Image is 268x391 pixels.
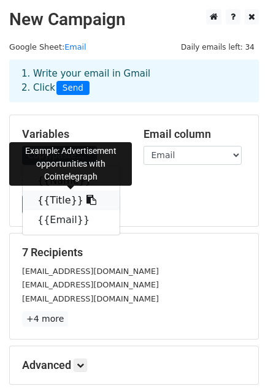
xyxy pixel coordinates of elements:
small: [EMAIL_ADDRESS][DOMAIN_NAME] [22,280,159,289]
span: Daily emails left: 34 [177,40,259,54]
small: Google Sheet: [9,42,86,51]
span: Send [56,81,90,96]
h5: 7 Recipients [22,246,246,259]
iframe: Chat Widget [207,332,268,391]
div: 1. Write your email in Gmail 2. Click [12,67,256,95]
small: [EMAIL_ADDRESS][DOMAIN_NAME] [22,294,159,303]
a: Daily emails left: 34 [177,42,259,51]
h5: Email column [144,127,247,141]
h2: New Campaign [9,9,259,30]
h5: Variables [22,127,125,141]
a: {{Title}} [23,191,120,210]
a: +4 more [22,311,68,327]
h5: Advanced [22,359,246,372]
div: Example: Advertisement opportunities with Cointelegraph [9,142,132,186]
a: {{Email}} [23,210,120,230]
a: Email [64,42,86,51]
small: [EMAIL_ADDRESS][DOMAIN_NAME] [22,267,159,276]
